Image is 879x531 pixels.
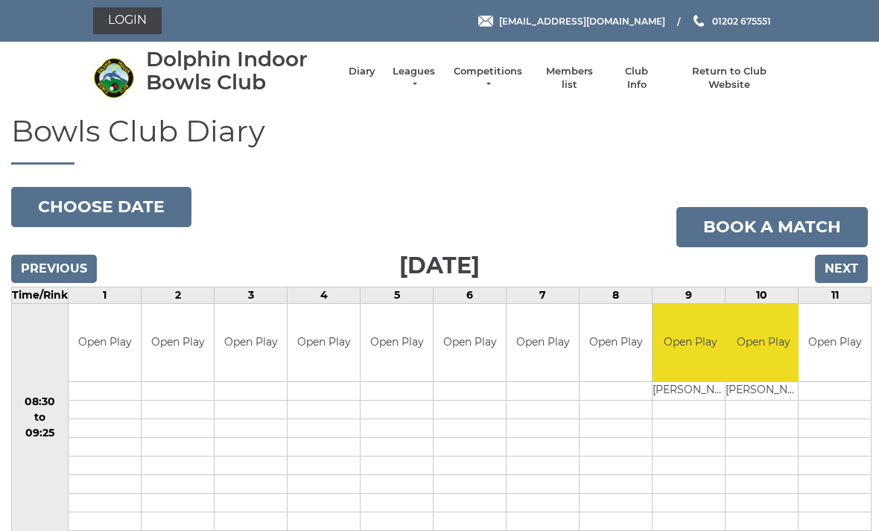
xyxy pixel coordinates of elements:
td: Open Play [726,304,801,382]
a: Return to Club Website [673,65,786,92]
div: Dolphin Indoor Bowls Club [146,48,334,94]
td: 9 [653,287,726,303]
td: Open Play [215,304,287,382]
img: Phone us [694,15,704,27]
a: Diary [349,65,375,78]
a: Competitions [452,65,524,92]
td: Open Play [653,304,728,382]
td: 1 [69,287,142,303]
td: 6 [434,287,507,303]
td: 3 [215,287,288,303]
a: Phone us 01202 675551 [691,14,771,28]
td: Open Play [507,304,579,382]
td: 2 [142,287,215,303]
td: Open Play [799,304,871,382]
input: Next [815,255,868,283]
span: 01202 675551 [712,15,771,26]
td: 7 [507,287,580,303]
td: 5 [361,287,434,303]
span: [EMAIL_ADDRESS][DOMAIN_NAME] [499,15,665,26]
td: Open Play [361,304,433,382]
td: 11 [799,287,872,303]
td: 8 [580,287,653,303]
td: Open Play [580,304,652,382]
td: Open Play [434,304,506,382]
td: Open Play [142,304,214,382]
input: Previous [11,255,97,283]
td: 4 [288,287,361,303]
td: 10 [726,287,799,303]
td: [PERSON_NAME] [653,382,728,401]
a: Book a match [676,207,868,247]
a: Club Info [615,65,659,92]
img: Dolphin Indoor Bowls Club [93,57,134,98]
h1: Bowls Club Diary [11,115,868,165]
a: Members list [538,65,600,92]
td: Open Play [69,304,141,382]
button: Choose date [11,187,191,227]
a: Email [EMAIL_ADDRESS][DOMAIN_NAME] [478,14,665,28]
a: Leagues [390,65,437,92]
td: Time/Rink [12,287,69,303]
img: Email [478,16,493,27]
td: Open Play [288,304,360,382]
td: [PERSON_NAME] [726,382,801,401]
a: Login [93,7,162,34]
